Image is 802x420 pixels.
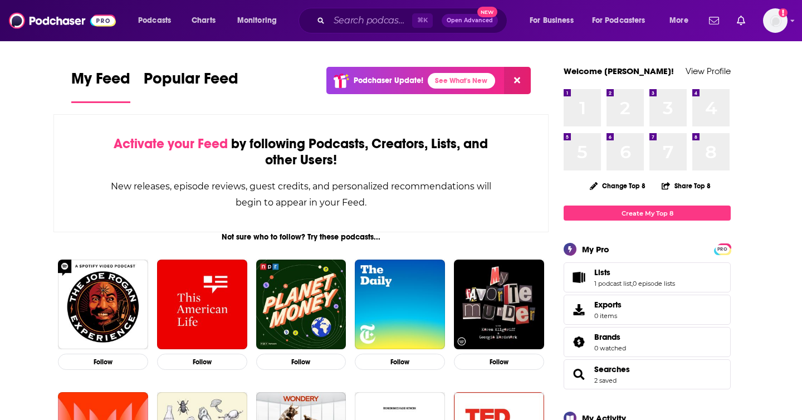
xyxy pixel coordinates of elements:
img: User Profile [763,8,788,33]
div: My Pro [582,244,609,255]
span: Brands [564,327,731,357]
span: Charts [192,13,216,28]
button: open menu [522,12,588,30]
a: 0 episode lists [633,280,675,287]
img: Podchaser - Follow, Share and Rate Podcasts [9,10,116,31]
button: Change Top 8 [583,179,652,193]
button: open menu [229,12,291,30]
a: Exports [564,295,731,325]
span: For Business [530,13,574,28]
img: This American Life [157,260,247,350]
div: New releases, episode reviews, guest credits, and personalized recommendations will begin to appe... [110,178,492,211]
span: Popular Feed [144,69,238,95]
span: Exports [594,300,622,310]
div: Not sure who to follow? Try these podcasts... [53,232,549,242]
button: open menu [130,12,185,30]
a: Lists [568,270,590,285]
button: Open AdvancedNew [442,14,498,27]
span: Exports [568,302,590,318]
span: My Feed [71,69,130,95]
a: View Profile [686,66,731,76]
img: Planet Money [256,260,346,350]
a: 0 watched [594,344,626,352]
a: Popular Feed [144,69,238,103]
span: Lists [564,262,731,292]
span: More [669,13,688,28]
a: Brands [568,334,590,350]
span: Podcasts [138,13,171,28]
span: Searches [564,359,731,389]
span: 0 items [594,312,622,320]
a: Show notifications dropdown [705,11,723,30]
a: Create My Top 8 [564,206,731,221]
span: ⌘ K [412,13,433,28]
button: open menu [662,12,702,30]
a: Show notifications dropdown [732,11,750,30]
button: Follow [256,354,346,370]
span: Brands [594,332,620,342]
button: Follow [454,354,544,370]
button: Show profile menu [763,8,788,33]
button: Follow [58,354,148,370]
a: My Feed [71,69,130,103]
a: Searches [568,367,590,382]
button: Follow [355,354,445,370]
button: Follow [157,354,247,370]
p: Podchaser Update! [354,76,423,85]
div: by following Podcasts, Creators, Lists, and other Users! [110,136,492,168]
button: open menu [585,12,662,30]
a: Charts [184,12,222,30]
span: New [477,7,497,17]
a: Searches [594,364,630,374]
a: See What's New [428,73,495,89]
img: My Favorite Murder with Karen Kilgariff and Georgia Hardstark [454,260,544,350]
a: 1 podcast list [594,280,632,287]
span: Lists [594,267,610,277]
a: 2 saved [594,377,617,384]
div: Search podcasts, credits, & more... [309,8,518,33]
img: The Joe Rogan Experience [58,260,148,350]
a: Welcome [PERSON_NAME]! [564,66,674,76]
button: Share Top 8 [661,175,711,197]
span: Open Advanced [447,18,493,23]
input: Search podcasts, credits, & more... [329,12,412,30]
span: , [632,280,633,287]
a: Brands [594,332,626,342]
span: Monitoring [237,13,277,28]
svg: Add a profile image [779,8,788,17]
a: PRO [716,245,729,253]
span: For Podcasters [592,13,645,28]
a: Lists [594,267,675,277]
img: The Daily [355,260,445,350]
span: Logged in as KrishanaDavis [763,8,788,33]
span: Activate your Feed [114,135,228,152]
